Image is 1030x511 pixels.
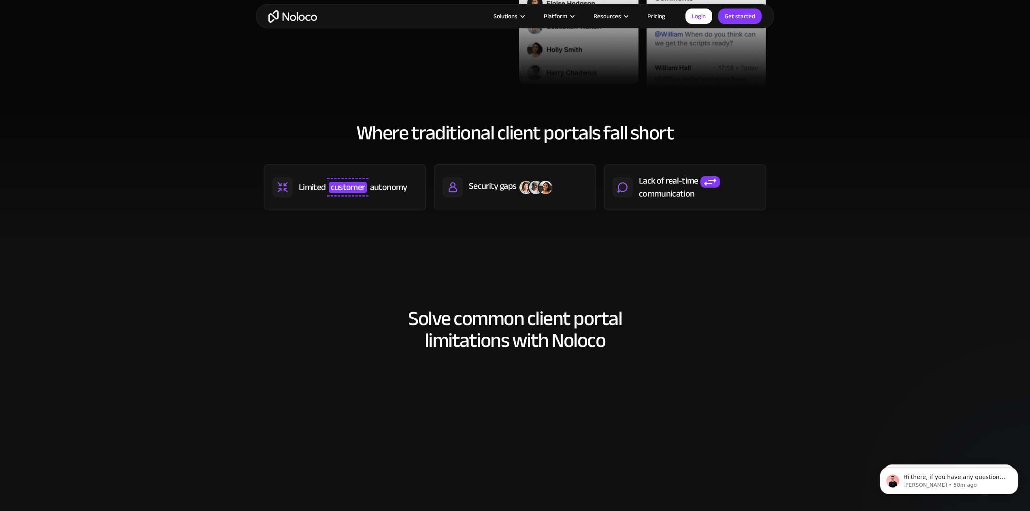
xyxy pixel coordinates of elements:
[494,11,517,21] div: Solutions
[718,9,762,24] a: Get started
[685,9,712,24] a: Login
[299,181,326,193] div: Limited
[637,11,675,21] a: Pricing
[329,182,367,192] span: customer
[639,188,694,200] div: communication
[469,180,516,192] div: Security gaps
[268,10,317,23] a: home
[594,11,621,21] div: Resources
[868,450,1030,507] iframe: Intercom notifications message
[639,175,698,187] div: Lack of real-time
[544,11,567,21] div: Platform
[483,11,534,21] div: Solutions
[534,11,583,21] div: Platform
[264,122,766,144] h2: Where traditional client portals fall short
[370,181,407,193] div: autonomy
[264,308,766,351] h2: Solve common client portal limitations with Noloco
[583,11,637,21] div: Resources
